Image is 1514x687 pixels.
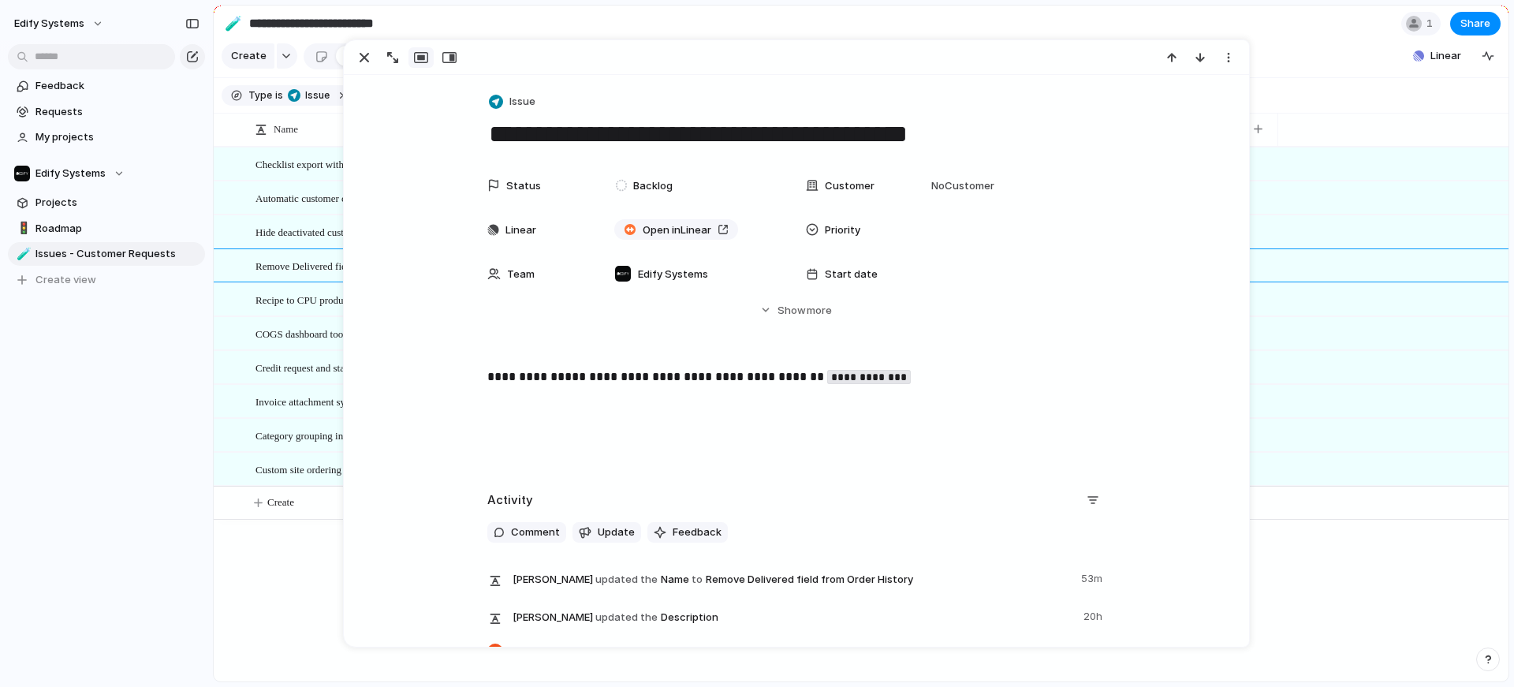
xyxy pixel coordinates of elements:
[1426,16,1438,32] span: 1
[35,166,106,181] span: Edify Systems
[778,303,806,319] span: Show
[14,16,84,32] span: Edify Systems
[225,13,242,34] div: 🧪
[8,100,205,124] a: Requests
[14,221,30,237] button: 🚦
[248,88,272,103] span: Type
[1460,16,1490,32] span: Share
[807,303,832,319] span: more
[1083,606,1106,625] span: 20h
[595,572,658,588] span: updated the
[8,162,205,185] button: Edify Systems
[486,91,540,114] button: Issue
[231,48,267,64] span: Create
[638,267,708,282] span: Edify Systems
[511,525,560,540] span: Comment
[513,610,593,625] span: [PERSON_NAME]
[1430,48,1461,64] span: Linear
[35,221,200,237] span: Roadmap
[17,245,28,263] div: 🧪
[35,246,200,262] span: Issues - Customer Requests
[633,178,673,194] span: Backlog
[35,129,200,145] span: My projects
[8,125,205,149] a: My projects
[267,495,294,510] span: Create
[17,219,28,237] div: 🚦
[614,219,738,240] a: Open inLinear
[572,522,641,543] button: Update
[643,222,711,238] span: Open in Linear
[513,572,593,588] span: [PERSON_NAME]
[8,242,205,266] a: 🧪Issues - Customer Requests
[221,11,246,36] button: 🧪
[513,606,1074,628] span: Description
[255,155,427,173] span: Checklist export with answers and photos
[1090,644,1106,663] span: 6d
[487,522,566,543] button: Comment
[274,121,298,137] span: Name
[825,267,878,282] span: Start date
[595,610,658,625] span: updated the
[506,178,541,194] span: Status
[1407,44,1467,68] button: Linear
[222,43,274,69] button: Create
[35,272,96,288] span: Create view
[272,87,286,104] button: is
[507,267,535,282] span: Team
[14,246,30,262] button: 🧪
[1450,12,1501,35] button: Share
[487,296,1106,324] button: Showmore
[598,525,635,540] span: Update
[275,88,283,103] span: is
[8,268,205,292] button: Create view
[8,191,205,215] a: Projects
[7,11,112,36] button: Edify Systems
[513,568,1072,590] span: Name Remove Delivered field from Order History
[673,525,722,540] span: Feedback
[647,522,728,543] button: Feedback
[505,222,536,238] span: Linear
[509,94,535,110] span: Issue
[35,195,200,211] span: Projects
[255,324,361,342] span: COGS dashboard tooltips
[8,217,205,241] a: 🚦Roadmap
[255,392,399,410] span: Invoice attachment sync with Xero
[825,178,874,194] span: Customer
[255,358,411,376] span: Credit request and statement handling
[825,222,860,238] span: Priority
[35,78,200,94] span: Feedback
[513,644,593,659] span: [PERSON_NAME]
[285,87,333,104] button: Issue
[927,178,994,194] span: No Customer
[1081,568,1106,587] span: 53m
[300,88,330,103] span: Issue
[487,491,533,510] h2: Activity
[35,104,200,120] span: Requests
[8,74,205,98] a: Feedback
[692,572,703,588] span: to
